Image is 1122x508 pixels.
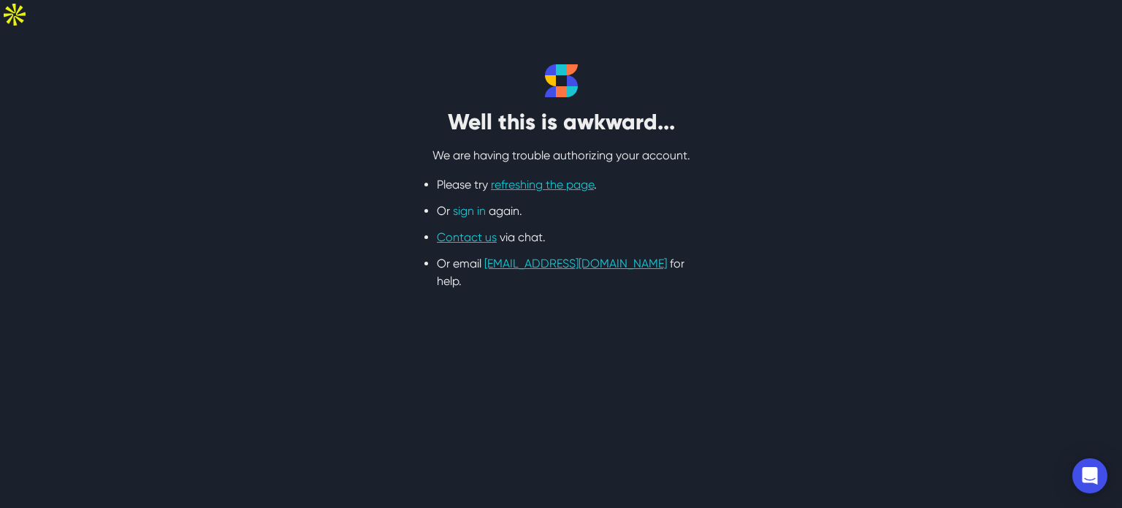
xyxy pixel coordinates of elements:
[437,255,685,290] li: Or email for help.
[1072,458,1107,493] div: Open Intercom Messenger
[437,230,497,244] a: Contact us
[378,109,744,135] h2: Well this is awkward...
[453,204,486,218] a: sign in
[437,176,685,194] li: Please try .
[484,257,667,270] a: [EMAIL_ADDRESS][DOMAIN_NAME]
[437,202,685,220] li: Or again.
[378,147,744,164] p: We are having trouble authorizing your account.
[491,178,594,192] a: refreshing the page
[437,229,685,246] li: via chat.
